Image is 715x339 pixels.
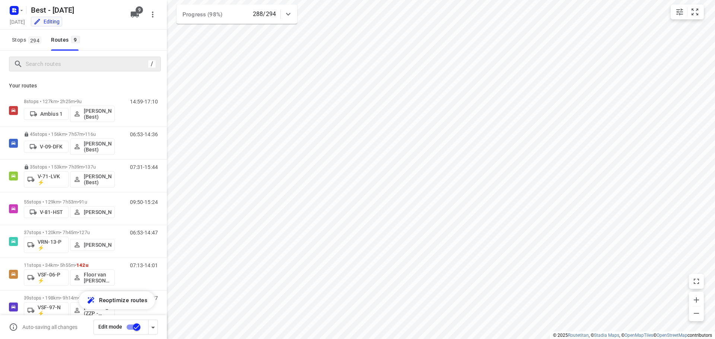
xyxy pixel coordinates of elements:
[84,304,111,316] p: [PERSON_NAME] (ZZP - Best)
[79,291,155,309] button: Reoptimize routes
[672,4,687,19] button: Map settings
[84,209,111,215] p: [PERSON_NAME]
[182,11,222,18] span: Progress (98%)
[7,17,28,26] h5: Project date
[85,131,96,137] span: 116u
[70,269,115,286] button: Floor van [PERSON_NAME] (Best)
[12,35,44,45] span: Stops
[148,60,156,68] div: /
[26,58,148,70] input: Search routes
[28,4,124,16] h5: Best - [DATE]
[76,99,82,104] span: 9u
[40,209,63,215] p: V-81-HST
[9,82,158,90] p: Your routes
[24,131,115,137] p: 45 stops • 156km • 7h57m
[79,199,87,205] span: 91u
[79,230,90,235] span: 127u
[24,99,115,104] p: 8 stops • 127km • 2h25m
[671,4,704,19] div: small contained button group
[145,7,160,22] button: More
[130,230,158,236] p: 06:53-14:47
[594,333,619,338] a: Stadia Maps
[98,324,122,330] span: Edit mode
[70,171,115,188] button: [PERSON_NAME] (Best)
[75,99,76,104] span: •
[84,108,111,120] p: [PERSON_NAME] (Best)
[70,138,115,155] button: [PERSON_NAME] (Best)
[687,4,702,19] button: Fit zoom
[24,302,69,319] button: VSF-97-N ⚡
[84,272,111,284] p: Floor van [PERSON_NAME] (Best)
[24,262,115,268] p: 11 stops • 34km • 5h55m
[51,35,82,45] div: Routes
[40,144,63,150] p: V-09-DFK
[40,111,63,117] p: Ambius 1
[24,164,115,170] p: 35 stops • 153km • 7h39m
[24,108,69,120] button: Ambius 1
[625,333,653,338] a: OpenMapTiles
[177,4,297,24] div: Progress (98%)288/294
[99,295,147,305] span: Reoptimize routes
[75,262,76,268] span: •
[34,18,60,25] div: You are currently in edit mode.
[71,36,80,43] span: 9
[38,173,65,185] p: V-71-LVK ⚡
[70,239,115,251] button: [PERSON_NAME]
[76,262,88,268] span: 142u
[24,269,69,286] button: VSF-06-P ⚡
[130,131,158,137] p: 06:53-14:36
[136,6,143,14] span: 9
[38,272,65,284] p: VSF-06-P ⚡
[79,295,90,301] span: 131u
[127,7,142,22] button: 9
[84,141,111,153] p: [PERSON_NAME] (Best)
[568,333,589,338] a: Routetitan
[24,206,69,218] button: V-81-HST
[70,106,115,122] button: [PERSON_NAME] (Best)
[253,10,276,19] p: 288/294
[24,199,115,205] p: 55 stops • 129km • 7h53m
[130,199,158,205] p: 09:50-15:24
[38,304,65,316] p: VSF-97-N ⚡
[70,206,115,218] button: [PERSON_NAME]
[24,295,115,301] p: 39 stops • 198km • 9h14m
[24,237,69,253] button: VRN-13-P ⚡
[83,131,85,137] span: •
[130,164,158,170] p: 07:31-15:44
[28,36,41,44] span: 294
[84,242,111,248] p: [PERSON_NAME]
[83,164,85,170] span: •
[24,171,69,188] button: V-71-LVK ⚡
[77,295,79,301] span: •
[149,322,158,332] div: Driver app settings
[553,333,712,338] li: © 2025 , © , © © contributors
[24,230,115,235] p: 37 stops • 120km • 7h45m
[130,262,158,268] p: 07:13-14:01
[657,333,687,338] a: OpenStreetMap
[77,199,79,205] span: •
[84,173,111,185] p: [PERSON_NAME] (Best)
[24,141,69,153] button: V-09-DFK
[38,239,65,251] p: VRN-13-P ⚡
[77,230,79,235] span: •
[130,99,158,105] p: 14:59-17:10
[70,302,115,319] button: [PERSON_NAME] (ZZP - Best)
[85,164,96,170] span: 137u
[22,324,77,330] p: Auto-saving all changes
